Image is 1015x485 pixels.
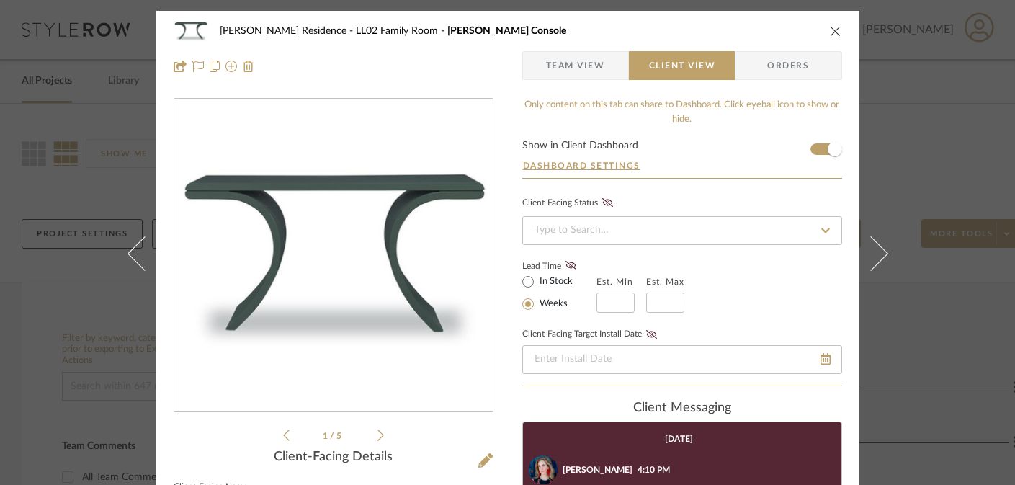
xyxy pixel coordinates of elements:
[336,432,344,440] span: 5
[546,51,605,80] span: Team View
[447,26,566,36] span: [PERSON_NAME] Console
[646,277,684,287] label: Est. Max
[330,432,336,440] span: /
[537,275,573,288] label: In Stock
[174,99,493,412] div: 0
[522,259,596,272] label: Lead Time
[642,329,661,339] button: Client-Facing Target Install Date
[596,277,633,287] label: Est. Min
[522,401,842,417] div: client Messaging
[243,61,254,72] img: Remove from project
[174,156,493,355] img: 9e86b1f3-64dc-4d3d-a7e4-602aa3380d43_436x436.jpg
[649,51,715,80] span: Client View
[561,259,581,273] button: Lead Time
[522,98,842,126] div: Only content on this tab can share to Dashboard. Click eyeball icon to show or hide.
[638,463,670,476] div: 4:10 PM
[537,298,568,311] label: Weeks
[829,25,842,37] button: close
[665,434,693,444] div: [DATE]
[522,345,842,374] input: Enter Install Date
[174,17,208,45] img: 9e86b1f3-64dc-4d3d-a7e4-602aa3380d43_48x40.jpg
[563,463,632,476] div: [PERSON_NAME]
[751,51,825,80] span: Orders
[522,159,641,172] button: Dashboard Settings
[522,216,842,245] input: Type to Search…
[174,450,493,466] div: Client-Facing Details
[522,196,617,210] div: Client-Facing Status
[323,432,330,440] span: 1
[220,26,356,36] span: [PERSON_NAME] Residence
[356,26,447,36] span: LL02 Family Room
[522,329,661,339] label: Client-Facing Target Install Date
[529,455,558,484] img: adae074b-7668-4466-b24c-4829218f8da9.png
[522,272,596,313] mat-radio-group: Select item type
